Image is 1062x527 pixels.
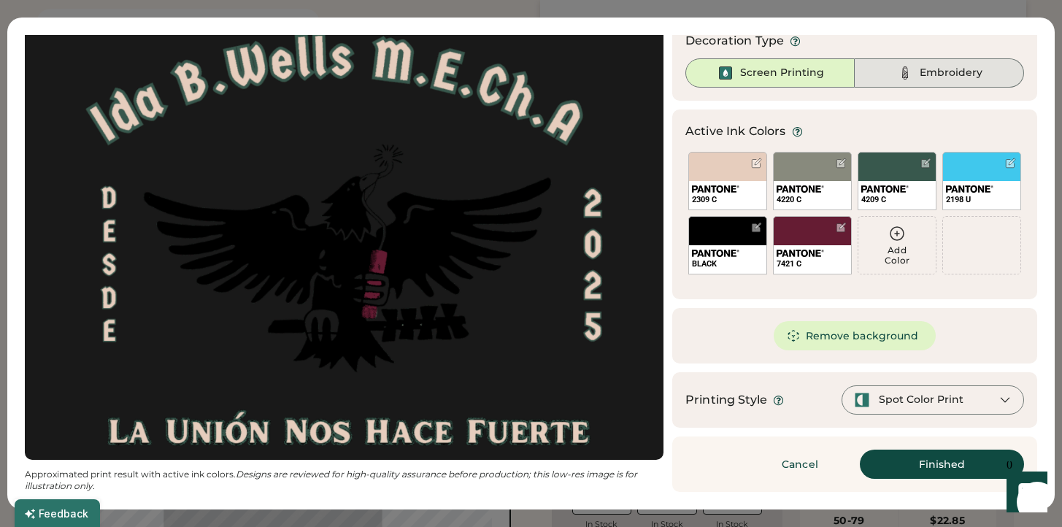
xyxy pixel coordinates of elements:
div: Home [6,390,1056,403]
div: Add Color [858,245,936,266]
em: Designs are reviewed for high-quality assurance before production; this low-res image is for illu... [25,469,639,491]
div: Visual Art [6,270,1056,283]
div: This outline has no content. Would you like to delete it? [6,337,1056,350]
div: Rename Outline [6,152,1056,165]
div: Delete [6,73,1056,86]
img: 1024px-Pantone_logo.svg.png [777,185,824,193]
div: BOOK [6,455,1056,469]
div: 4209 C [861,194,933,205]
div: JOURNAL [6,482,1056,495]
div: 2309 C [692,194,763,205]
div: Move to ... [6,377,1056,390]
img: 1024px-Pantone_logo.svg.png [946,185,993,193]
div: Home [6,6,305,19]
img: 1024px-Pantone_logo.svg.png [692,250,739,257]
div: TODO: put dlg title [6,283,1056,296]
div: Journal [6,218,1056,231]
div: Active Ink Colors [685,123,786,140]
img: 1024px-Pantone_logo.svg.png [777,250,824,257]
div: DELETE [6,363,1056,377]
img: 1024px-Pantone_logo.svg.png [692,185,739,193]
div: Move To ... [6,60,1056,73]
img: 1024px-Pantone_logo.svg.png [861,185,909,193]
div: Newspaper [6,244,1056,257]
div: Spot Color Print [879,393,963,407]
div: Options [6,86,1056,99]
div: BLACK [692,258,763,269]
img: spot-color-green.svg [854,392,870,408]
div: Sort A > Z [6,34,1056,47]
div: Printing Style [685,391,767,409]
button: Finished [860,450,1024,479]
div: 7421 C [777,258,848,269]
div: Move To ... [6,126,1056,139]
div: New source [6,429,1056,442]
div: Rename [6,112,1056,126]
div: MOVE [6,416,1056,429]
div: Decoration Type [685,32,784,50]
div: Television/Radio [6,257,1056,270]
div: Screen Printing [740,66,824,80]
div: ??? [6,324,1056,337]
img: Thread%20-%20Unselected.svg [896,64,914,82]
div: SAVE AND GO HOME [6,350,1056,363]
div: CANCEL [6,403,1056,416]
div: Download [6,165,1056,178]
div: Embroidery [920,66,982,80]
div: Sign out [6,99,1056,112]
div: Search for Source [6,204,1056,218]
div: MORE [6,495,1056,508]
div: CANCEL [6,311,1056,324]
div: SAVE [6,442,1056,455]
div: Print [6,178,1056,191]
div: 2198 U [946,194,1017,205]
div: Add Outline Template [6,191,1056,204]
iframe: Front Chat [993,461,1055,524]
div: Magazine [6,231,1056,244]
button: Remove background [774,321,936,350]
img: Ink%20-%20Selected.svg [717,64,734,82]
div: 4220 C [777,194,848,205]
div: Sort New > Old [6,47,1056,60]
div: Delete [6,139,1056,152]
button: Cancel [749,450,851,479]
div: WEBSITE [6,469,1056,482]
div: Approximated print result with active ink colors. [25,469,663,492]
